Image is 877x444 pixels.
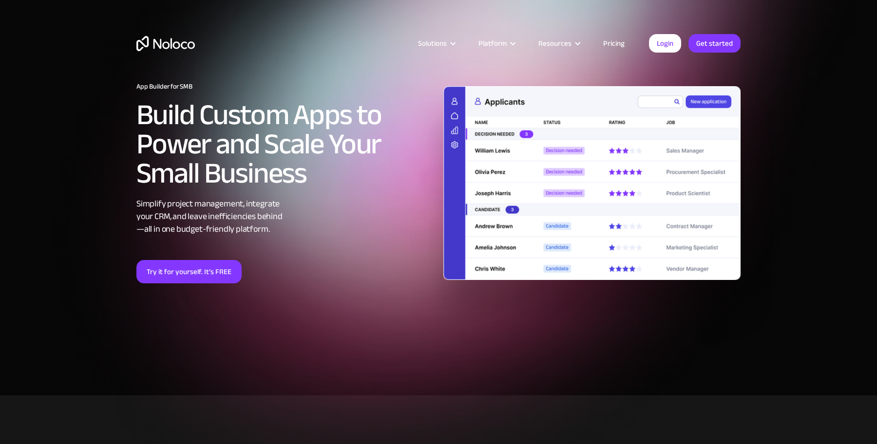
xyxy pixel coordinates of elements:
a: Pricing [591,37,637,50]
div: Platform [478,37,507,50]
a: Get started [688,34,741,53]
div: Resources [538,37,572,50]
a: Try it for yourself. It’s FREE [136,260,242,283]
h2: Build Custom Apps to Power and Scale Your Small Business [136,100,434,188]
div: Resources [526,37,591,50]
div: Platform [466,37,526,50]
a: Login [649,34,681,53]
div: Solutions [406,37,466,50]
div: Solutions [418,37,447,50]
a: home [136,36,195,51]
div: Simplify project management, integrate your CRM, and leave inefficiencies behind —all in one budg... [136,198,434,236]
